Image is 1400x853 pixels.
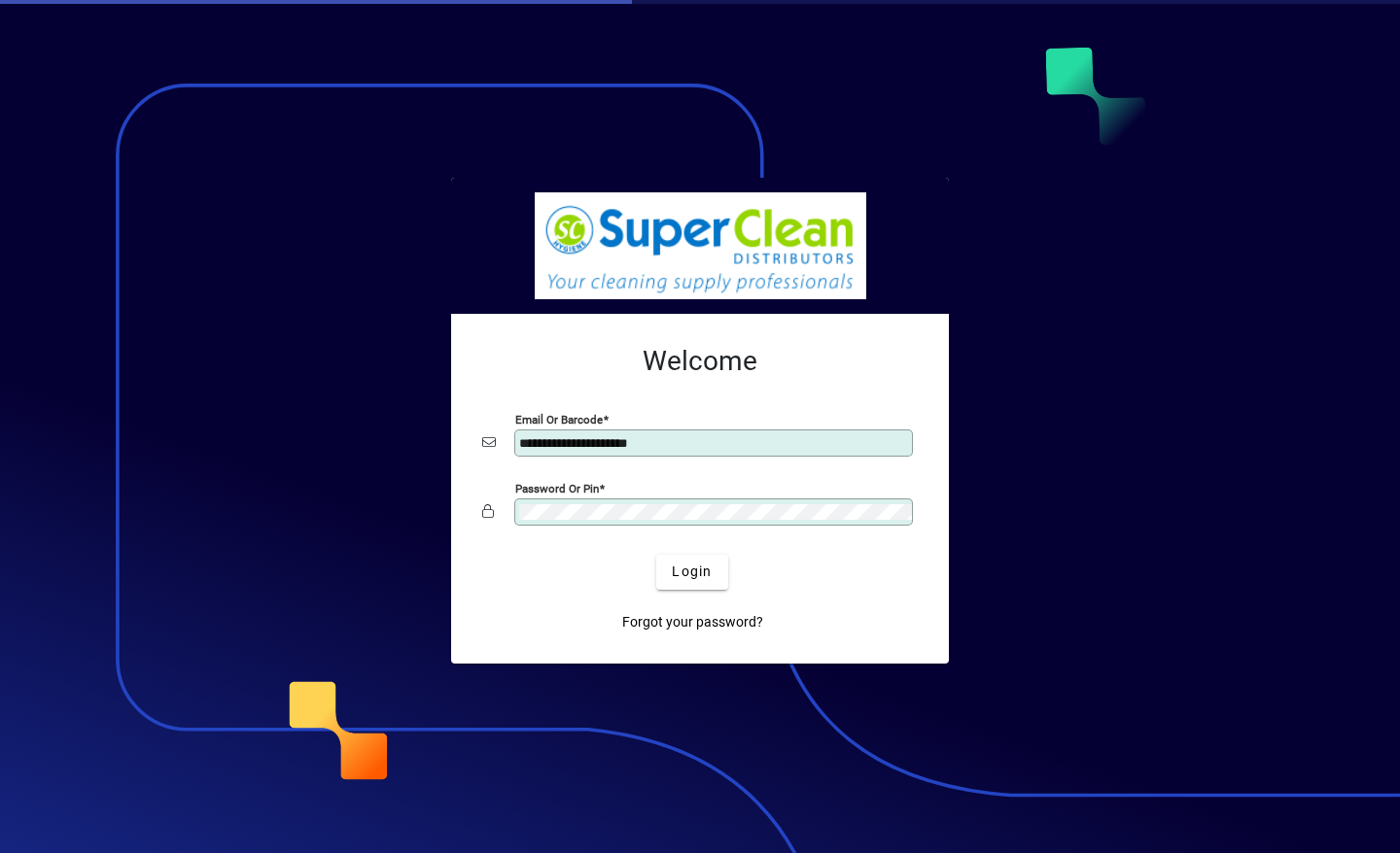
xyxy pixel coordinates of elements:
mat-label: Password or Pin [515,481,599,495]
a: Forgot your password? [614,605,771,640]
span: Forgot your password? [622,612,763,632]
span: Login [672,562,712,582]
h2: Welcome [482,345,918,378]
button: Login [656,555,727,590]
mat-label: Email or Barcode [515,412,603,426]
